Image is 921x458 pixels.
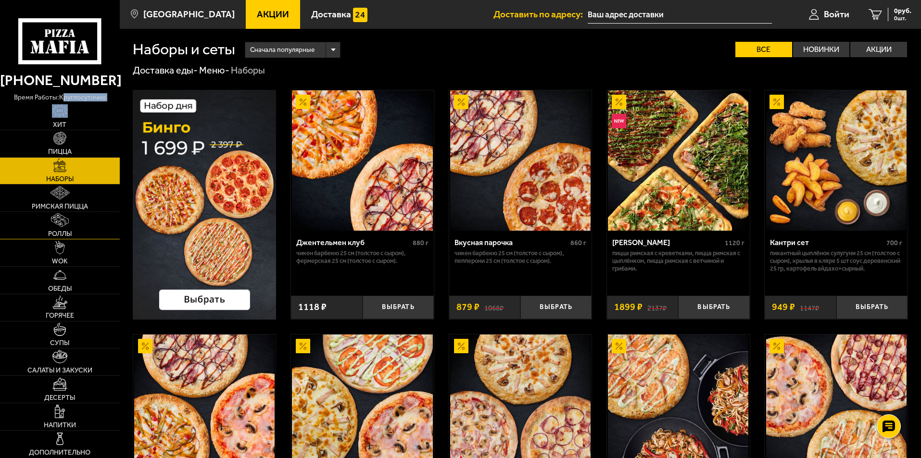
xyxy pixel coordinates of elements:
[311,10,351,19] span: Доставка
[678,296,749,319] button: Выбрать
[725,239,744,247] span: 1120 г
[291,90,434,231] a: АкционныйДжентельмен клуб
[772,302,795,312] span: 949 ₽
[46,312,74,319] span: Горячее
[612,249,744,272] p: Пицца Римская с креветками, Пицца Римская с цыплёнком, Пицца Римская с ветчиной и грибами.
[493,10,588,19] span: Доставить по адресу:
[770,249,902,272] p: Пикантный цыплёнок сулугуни 25 см (толстое с сыром), крылья в кляре 5 шт соус деревенский 25 гр, ...
[27,367,92,374] span: Салаты и закуски
[770,95,784,109] img: Акционный
[296,249,429,265] p: Чикен Барбекю 25 см (толстое с сыром), Фермерская 25 см (толстое с сыром).
[454,238,568,247] div: Вкусная парочка
[612,95,626,109] img: Акционный
[250,41,315,59] span: Сначала популярные
[257,10,289,19] span: Акции
[413,239,429,247] span: 880 г
[363,296,434,319] button: Выбрать
[138,339,152,353] img: Акционный
[353,8,367,22] img: 15daf4d41897b9f0e9f617042186c801.svg
[894,15,911,21] span: 0 шт.
[292,90,432,231] img: Джентельмен клуб
[770,238,884,247] div: Кантри сет
[296,339,310,353] img: Акционный
[133,64,198,76] a: Доставка еды-
[607,90,750,231] a: АкционныйНовинкаМама Миа
[735,42,792,57] label: Все
[793,42,850,57] label: Новинки
[454,95,468,109] img: Акционный
[143,10,235,19] span: [GEOGRAPHIC_DATA]
[456,302,479,312] span: 879 ₽
[484,302,504,312] s: 1068 ₽
[449,90,592,231] a: АкционныйВкусная парочка
[52,258,68,265] span: WOK
[570,239,586,247] span: 860 г
[44,395,75,401] span: Десерты
[454,339,468,353] img: Акционный
[612,114,626,128] img: Новинка
[800,302,819,312] s: 1147 ₽
[296,238,410,247] div: Джентельмен клуб
[29,449,90,456] span: Дополнительно
[886,239,902,247] span: 700 г
[48,231,72,237] span: Роллы
[231,64,265,77] div: Наборы
[450,90,591,231] img: Вкусная парочка
[894,8,911,14] span: 0 руб.
[454,249,587,265] p: Чикен Барбекю 25 см (толстое с сыром), Пепперони 25 см (толстое с сыром).
[612,238,722,247] div: [PERSON_NAME]
[44,422,76,429] span: Напитки
[588,6,772,24] input: Ваш адрес доставки
[647,302,667,312] s: 2137 ₽
[298,302,327,312] span: 1118 ₽
[612,339,626,353] img: Акционный
[766,90,907,231] img: Кантри сет
[48,149,72,155] span: Пицца
[46,176,74,183] span: Наборы
[520,296,592,319] button: Выбрать
[133,42,235,57] h1: Наборы и сеты
[50,340,69,347] span: Супы
[199,64,229,76] a: Меню-
[32,203,88,210] span: Римская пицца
[296,95,310,109] img: Акционный
[608,90,748,231] img: Мама Миа
[765,90,908,231] a: АкционныйКантри сет
[850,42,907,57] label: Акции
[48,285,72,292] span: Обеды
[53,122,66,128] span: Хит
[614,302,643,312] span: 1899 ₽
[770,339,784,353] img: Акционный
[836,296,908,319] button: Выбрать
[824,10,849,19] span: Войти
